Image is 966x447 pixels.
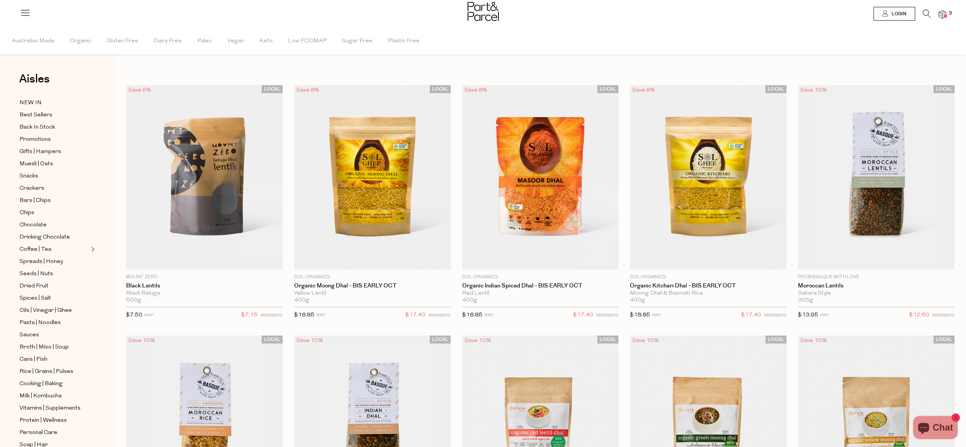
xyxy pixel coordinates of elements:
div: Red Lentil [462,290,619,297]
a: Organic Indian Spiced Dhal - BIS EARLY OCT [462,282,619,289]
span: Australian Made [12,28,55,55]
span: LOCAL [597,85,618,93]
div: Save 8% [462,85,490,95]
span: $17.40 [741,310,761,320]
a: Gifts | Hampers [19,147,89,157]
span: Coffee | Tea [19,245,51,254]
a: Chocolate [19,220,89,230]
div: Save 10% [294,336,325,346]
span: LOCAL [597,336,618,344]
small: MEMBERS [261,313,283,318]
span: $17.40 [405,310,426,320]
img: Organic Moong Dhal - BIS EARLY OCT [294,85,451,269]
a: Cooking | Baking [19,379,89,389]
a: Rice | Grains | Pulses [19,367,89,376]
small: RRP [652,313,661,318]
a: Black Lentils [126,282,283,289]
span: LOCAL [262,85,283,93]
p: Mount Zero [126,274,283,281]
span: Low FODMAP [288,28,327,55]
a: Login [874,7,915,21]
span: Crackers [19,184,44,193]
span: Rice | Grains | Pulses [19,367,73,376]
span: Vitamins | Supplements [19,404,81,413]
div: Save 8% [630,85,657,95]
a: Drinking Chocolate [19,232,89,242]
span: Sauces [19,331,39,340]
span: Spices | Salt [19,294,51,303]
small: MEMBERS [764,313,786,318]
a: Protein | Wellness [19,416,89,425]
img: Black Lentils [126,85,283,269]
small: RRP [316,313,325,318]
span: Broth | Miso | Soup [19,343,69,352]
span: Dried Fruit [19,282,49,291]
a: Bars | Chips [19,196,89,205]
span: $7.50 [126,312,142,318]
span: Keto [259,28,273,55]
small: RRP [820,313,829,318]
div: Yellow Lentil [294,290,451,297]
small: RRP [484,313,493,318]
span: Vegan [227,28,244,55]
div: Save 10% [126,336,157,346]
a: Snacks [19,171,89,181]
a: 3 [938,10,946,18]
span: Best Sellers [19,111,52,120]
div: Black Beluga [126,290,283,297]
p: Sol Organics [462,274,619,281]
a: Moroccan Lentils [798,282,955,289]
p: Sol Organics [294,274,451,281]
button: Expand/Collapse Coffee | Tea [89,245,95,254]
span: 325g [798,297,813,304]
div: Save 5% [126,85,154,95]
span: Pasta | Noodles [19,318,61,328]
span: NEW IN [19,98,42,108]
span: Seeds | Nuts [19,269,53,279]
span: Oils | Vinegar | Ghee [19,306,72,315]
span: Personal Care [19,428,57,437]
a: Aisles [19,73,50,92]
span: Dairy Free [154,28,182,55]
span: $18.85 [294,312,314,318]
a: Cans | Fish [19,355,89,364]
span: Spreads | Honey [19,257,63,266]
inbox-online-store-chat: Shopify online store chat [911,416,960,441]
a: Dried Fruit [19,281,89,291]
span: 3 [947,10,954,17]
span: Aisles [19,71,50,87]
span: Promotions [19,135,51,144]
span: Login [890,11,906,17]
div: Moong Dhal & Basmati Rice [630,290,786,297]
span: LOCAL [430,85,451,93]
a: Personal Care [19,428,89,437]
span: 400g [630,297,645,304]
span: Muesli | Oats [19,160,53,169]
span: Cans | Fish [19,355,47,364]
span: Gluten Free [107,28,138,55]
span: Chips [19,208,34,218]
a: Seeds | Nuts [19,269,89,279]
a: Crackers [19,184,89,193]
a: Best Sellers [19,110,89,120]
small: MEMBERS [932,313,955,318]
a: Muesli | Oats [19,159,89,169]
div: Save 10% [630,336,661,346]
span: 400g [462,297,477,304]
span: Snacks [19,172,38,181]
a: NEW IN [19,98,89,108]
span: Cooking | Baking [19,379,63,389]
a: Promotions [19,135,89,144]
a: Pasta | Noodles [19,318,89,328]
a: Organic Kitchari Dhal - BIS EARLY OCT [630,282,786,289]
a: Organic Moong Dhal - BIS EARLY OCT [294,282,451,289]
span: Sugar Free [342,28,372,55]
a: Sauces [19,330,89,340]
span: LOCAL [765,336,786,344]
span: Organic [70,28,91,55]
a: Coffee | Tea [19,245,89,254]
span: LOCAL [262,336,283,344]
span: Drinking Chocolate [19,233,70,242]
span: Gifts | Hampers [19,147,61,157]
a: Vitamins | Supplements [19,403,89,413]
